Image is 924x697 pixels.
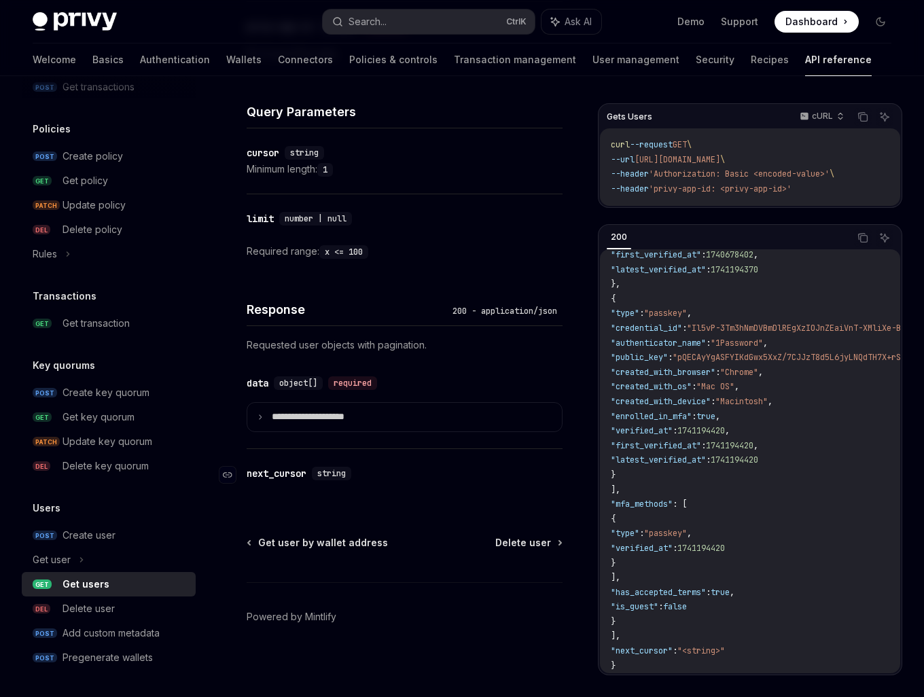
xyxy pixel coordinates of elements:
[279,378,317,389] span: object[]
[290,147,319,158] span: string
[677,425,725,436] span: 1741194420
[611,454,706,465] span: "latest_verified_at"
[33,604,50,614] span: DEL
[349,14,387,30] div: Search...
[506,16,527,27] span: Ctrl K
[33,579,52,590] span: GET
[785,15,838,29] span: Dashboard
[792,105,850,128] button: cURL
[692,381,696,392] span: :
[328,376,377,390] div: required
[22,429,196,454] a: PATCHUpdate key quorum
[33,628,57,639] span: POST
[63,385,149,401] div: Create key quorum
[611,616,616,627] span: }
[644,308,687,319] span: "passkey"
[673,499,687,510] span: : [
[278,43,333,76] a: Connectors
[611,469,616,480] span: }
[611,279,620,289] span: },
[33,653,57,663] span: POST
[33,552,71,568] div: Get user
[33,288,96,304] h5: Transactions
[805,43,872,76] a: API reference
[673,425,677,436] span: :
[696,43,734,76] a: Security
[706,454,711,465] span: :
[22,405,196,429] a: GETGet key quorum
[611,528,639,539] span: "type"
[677,15,705,29] a: Demo
[247,212,274,226] div: limit
[247,376,268,390] div: data
[611,499,673,510] span: "mfa_methods"
[454,43,576,76] a: Transaction management
[285,213,346,224] span: number | null
[33,319,52,329] span: GET
[22,144,196,168] a: POSTCreate policy
[649,183,792,194] span: 'privy-app-id: <privy-app-id>'
[876,108,893,126] button: Ask AI
[22,193,196,217] a: PATCHUpdate policy
[63,576,109,592] div: Get users
[22,645,196,670] a: POSTPregenerate wallets
[63,221,122,238] div: Delete policy
[611,183,649,194] span: --header
[33,151,57,162] span: POST
[317,468,346,479] span: string
[758,367,763,378] span: ,
[611,601,658,612] span: "is_guest"
[611,411,692,422] span: "enrolled_in_mfa"
[730,587,734,598] span: ,
[854,108,872,126] button: Copy the contents from the code block
[33,357,95,374] h5: Key quorums
[63,527,115,543] div: Create user
[611,323,682,334] span: "credential_id"
[248,536,388,550] a: Get user by wallet address
[33,176,52,186] span: GET
[611,660,616,671] span: }
[607,111,652,122] span: Gets Users
[706,264,711,275] span: :
[611,396,711,407] span: "created_with_device"
[644,528,687,539] span: "passkey"
[319,245,368,259] code: x <= 100
[753,249,758,260] span: ,
[22,380,196,405] a: POSTCreate key quorum
[830,168,834,179] span: \
[247,337,563,353] p: Requested user objects with pagination.
[611,139,630,150] span: curl
[611,630,620,641] span: ],
[687,139,692,150] span: \
[711,454,758,465] span: 1741194420
[611,543,673,554] span: "verified_at"
[639,528,644,539] span: :
[22,217,196,242] a: DELDelete policy
[682,323,687,334] span: :
[349,43,438,76] a: Policies & controls
[33,500,60,516] h5: Users
[247,243,563,260] div: Required range:
[63,409,135,425] div: Get key quorum
[541,10,601,34] button: Ask AI
[687,308,692,319] span: ,
[22,596,196,621] a: DELDelete user
[673,645,677,656] span: :
[701,249,706,260] span: :
[592,43,679,76] a: User management
[22,311,196,336] a: GETGet transaction
[63,197,126,213] div: Update policy
[673,543,677,554] span: :
[687,528,692,539] span: ,
[33,43,76,76] a: Welcome
[649,168,830,179] span: 'Authorization: Basic <encoded-value>'
[711,264,758,275] span: 1741194370
[611,264,706,275] span: "latest_verified_at"
[611,587,706,598] span: "has_accepted_terms"
[611,352,668,363] span: "public_key"
[720,367,758,378] span: "Chrome"
[658,601,663,612] span: :
[711,396,715,407] span: :
[33,437,60,447] span: PATCH
[33,121,71,137] h5: Policies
